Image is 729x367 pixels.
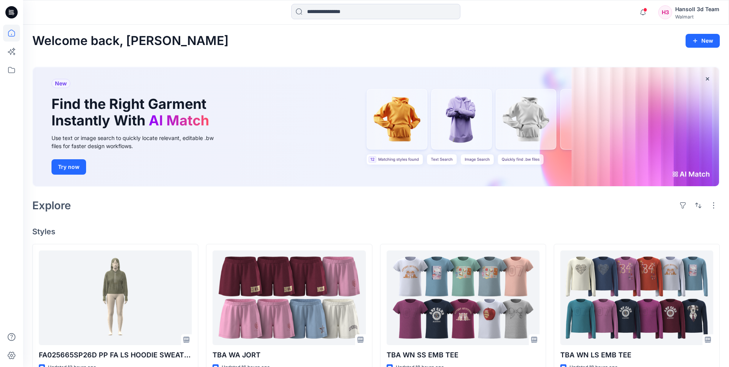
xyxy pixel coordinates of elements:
p: FA025665SP26D PP FA LS HOODIE SWEATSHIRT [39,350,192,360]
h4: Styles [32,227,720,236]
div: H3 [658,5,672,19]
p: TBA WN SS EMB TEE [387,350,540,360]
a: TBA WN SS EMB TEE [387,250,540,345]
div: Walmart [675,14,719,20]
button: Try now [51,159,86,175]
span: New [55,79,67,88]
p: TBA WN LS EMB TEE [560,350,713,360]
span: AI Match [149,112,209,129]
a: FA025665SP26D PP FA LS HOODIE SWEATSHIRT [39,250,192,345]
div: Use text or image search to quickly locate relevant, editable .bw files for faster design workflows. [51,134,224,150]
p: TBA WA JORT [213,350,365,360]
div: Hansoll 3d Team [675,5,719,14]
button: New [686,34,720,48]
h2: Welcome back, [PERSON_NAME] [32,34,229,48]
a: TBA WN LS EMB TEE [560,250,713,345]
h2: Explore [32,199,71,212]
h1: Find the Right Garment Instantly With [51,96,213,129]
a: TBA WA JORT [213,250,365,345]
